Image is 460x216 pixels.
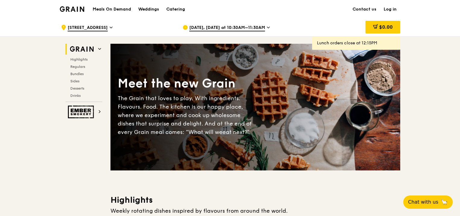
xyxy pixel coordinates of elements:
[138,0,159,18] div: Weddings
[349,0,380,18] a: Contact us
[380,0,400,18] a: Log in
[441,199,448,206] span: 🦙
[110,207,400,215] div: Weekly rotating dishes inspired by flavours from around the world.
[68,25,108,31] span: [STREET_ADDRESS]
[189,25,265,31] span: [DATE], [DATE] at 10:30AM–11:30AM
[317,40,395,46] div: Lunch orders close at 12:15PM
[70,79,79,83] span: Sides
[68,44,96,55] img: Grain web logo
[70,57,88,62] span: Highlights
[70,65,85,69] span: Regulars
[118,75,255,92] div: Meet the new Grain
[70,86,84,91] span: Desserts
[166,0,185,18] div: Catering
[110,195,400,205] h3: Highlights
[118,94,255,136] div: The Grain that loves to play. With ingredients. Flavours. Food. The kitchen is our happy place, w...
[70,94,81,98] span: Drinks
[163,0,189,18] a: Catering
[68,106,96,118] img: Ember Smokery web logo
[70,72,84,76] span: Bundles
[379,24,393,30] span: $0.00
[403,195,453,209] button: Chat with us🦙
[135,0,163,18] a: Weddings
[60,6,84,12] img: Grain
[408,199,438,206] span: Chat with us
[222,129,250,135] span: eat next?”
[93,6,131,12] h1: Meals On Demand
